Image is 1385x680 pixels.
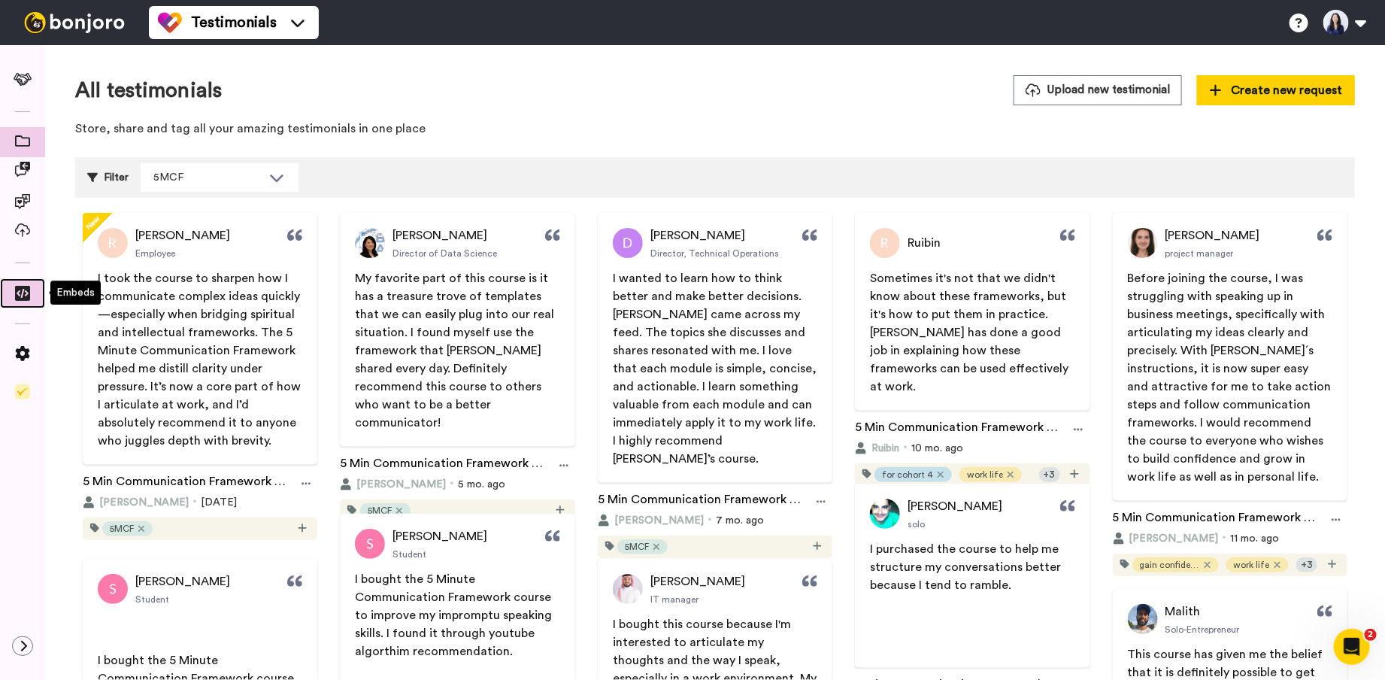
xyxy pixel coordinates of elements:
[1365,629,1377,641] span: 2
[650,247,779,260] span: Director, Technical Operations
[650,226,745,244] span: [PERSON_NAME]
[1197,75,1355,105] button: Create new request
[1113,531,1219,546] button: [PERSON_NAME]
[1113,508,1317,531] a: 5 Min Communication Framework Testimonial
[1014,75,1182,105] button: Upload new testimonial
[1039,467,1060,482] div: + 3
[870,228,900,258] img: Profile Picture
[1128,604,1158,634] img: Profile Picture
[153,170,262,185] div: 5MCF
[99,495,189,510] span: [PERSON_NAME]
[1140,559,1200,571] span: gain confidence
[855,441,899,456] button: Ruibin
[83,472,287,495] a: 5 Min Communication Framework Testimonial
[908,234,941,252] span: Ruibin
[18,12,131,33] img: bj-logo-header-white.svg
[871,441,899,456] span: Ruibin
[613,272,820,465] span: I wanted to learn how to think better and make better decisions. [PERSON_NAME] came across my fee...
[135,572,230,590] span: [PERSON_NAME]
[598,513,704,528] button: [PERSON_NAME]
[98,228,128,258] img: Profile Picture
[1129,531,1219,546] span: [PERSON_NAME]
[1165,624,1240,636] span: Solo-Entrepreneur
[75,79,222,102] h1: All testimonials
[855,441,1090,456] div: 10 mo. ago
[191,12,277,33] span: Testimonials
[1128,272,1335,483] span: Before joining the course, I was struggling with speaking up in business meetings, specifically w...
[98,272,304,447] span: I took the course to sharpen how I communicate complex ideas quickly—especially when bridging spi...
[1296,557,1317,572] div: + 3
[1165,226,1260,244] span: [PERSON_NAME]
[870,543,1064,591] span: I purchased the course to help me structure my conversations better because I tend to ramble.
[908,518,925,530] span: solo
[613,228,643,258] img: Profile Picture
[392,247,497,260] span: Director of Data Science
[1165,603,1201,621] span: Malith
[158,11,182,35] img: tm-color.svg
[650,593,699,606] span: IT manager
[340,477,446,492] button: [PERSON_NAME]
[355,573,555,657] span: I bought the 5 Minute Communication Framework course to improve my impromptu speaking skills. I f...
[392,548,426,560] span: Student
[1113,531,1347,546] div: 11 mo. ago
[908,497,1002,515] span: [PERSON_NAME]
[355,272,557,429] span: My favorite part of this course is it has a treasure trove of templates that we can easily plug i...
[598,490,802,513] a: 5 Min Communication Framework Testimonial
[81,211,105,235] span: New
[83,495,189,510] button: [PERSON_NAME]
[392,226,487,244] span: [PERSON_NAME]
[614,513,704,528] span: [PERSON_NAME]
[75,120,1355,138] p: Store, share and tag all your amazing testimonials in one place
[50,281,101,305] div: Embeds
[392,527,487,545] span: [PERSON_NAME]
[1334,629,1370,665] iframe: Intercom live chat
[135,226,230,244] span: [PERSON_NAME]
[1210,81,1342,99] span: Create new request
[1165,247,1234,260] span: project manager
[355,228,385,258] img: Profile Picture
[87,163,129,192] div: Filter
[110,523,134,535] span: 5MCF
[882,469,933,481] span: for cohort 4
[355,529,385,559] img: Profile Picture
[98,574,128,604] img: Profile Picture
[613,574,643,604] img: Profile Picture
[15,384,30,399] img: Checklist.svg
[967,469,1003,481] span: work life
[1128,228,1158,258] img: Profile Picture
[855,418,1059,441] a: 5 Min Communication Framework Testimonial
[870,272,1071,393] span: Sometimes it's not that we didn't know about these frameworks, but it's how to put them in practi...
[340,477,574,492] div: 5 mo. ago
[83,495,317,510] div: [DATE]
[870,499,900,529] img: Profile Picture
[135,593,169,606] span: Student
[650,572,745,590] span: [PERSON_NAME]
[368,505,392,517] span: 5MCF
[598,513,832,528] div: 7 mo. ago
[340,454,544,477] a: 5 Min Communication Framework Testimonial
[356,477,446,492] span: [PERSON_NAME]
[1234,559,1270,571] span: work life
[135,247,175,260] span: Employee
[625,541,649,553] span: 5MCF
